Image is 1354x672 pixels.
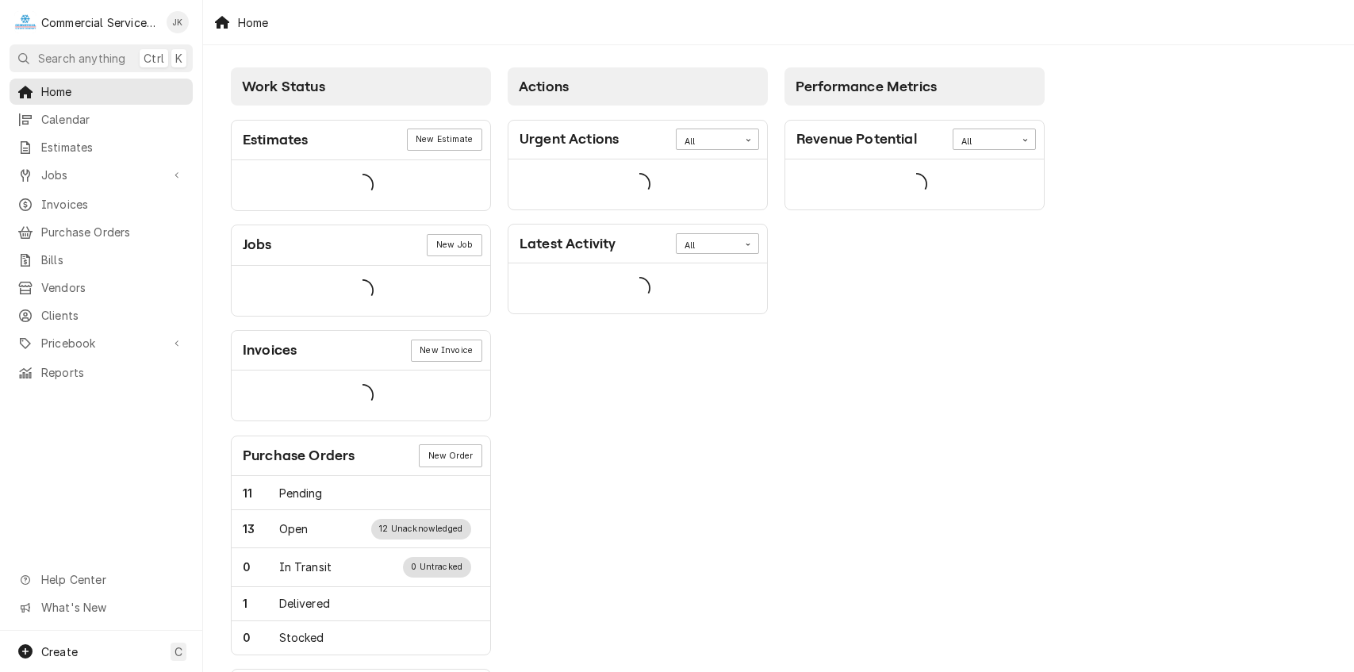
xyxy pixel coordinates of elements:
span: C [175,643,182,660]
div: Card Column Content [508,106,768,314]
a: Purchase Orders [10,219,193,245]
div: Card Data [508,159,767,209]
div: Card Column Header [508,67,768,106]
div: Card Title [243,340,297,361]
div: Work Status Count [243,595,279,612]
div: Card Data [785,159,1044,209]
a: Work Status [232,587,490,621]
div: Card Data Filter Control [676,129,759,149]
a: Go to What's New [10,594,193,620]
div: Work Status [232,621,490,655]
div: Commercial Service Co.'s Avatar [14,11,36,33]
div: Work Status Title [279,629,324,646]
div: Card Data [232,371,490,420]
span: Home [41,83,185,100]
a: Work Status [232,548,490,586]
a: New Job [427,234,481,256]
div: Card Column Header [231,67,491,106]
span: Loading... [351,379,374,413]
a: Reports [10,359,193,386]
div: Commercial Service Co. [41,14,158,31]
div: Work Status Supplemental Data [371,519,471,540]
span: Invoices [41,196,185,213]
div: Work Status Title [279,485,323,501]
div: Card Header [232,331,490,371]
span: Loading... [351,274,374,307]
a: Calendar [10,106,193,132]
div: Card Header [232,436,490,476]
span: Actions [519,79,569,94]
span: K [175,50,182,67]
span: Loading... [351,168,374,202]
div: Card: Latest Activity [508,224,768,314]
div: Card: Purchase Orders [231,436,491,655]
span: Jobs [41,167,161,183]
span: What's New [41,599,183,616]
div: Card: Jobs [231,225,491,316]
div: Card Link Button [411,340,482,362]
div: Card Title [243,445,355,467]
div: Card Title [796,129,917,150]
a: Go to Help Center [10,566,193,593]
a: Work Status [232,476,490,510]
div: Card Header [232,225,490,265]
span: Purchase Orders [41,224,185,240]
div: C [14,11,36,33]
div: Card Link Button [419,444,481,467]
div: Work Status Title [279,559,332,575]
div: Card Title [243,234,272,255]
div: Card Link Button [427,234,481,256]
a: Clients [10,302,193,328]
span: Clients [41,307,185,324]
div: Work Status Count [243,520,279,537]
span: Performance Metrics [796,79,937,94]
div: Card Column Content [784,106,1045,272]
div: Card Link Button [407,129,482,151]
a: Invoices [10,191,193,217]
span: Search anything [38,50,125,67]
div: Work Status Title [279,595,330,612]
span: Loading... [905,167,927,201]
div: Work Status Count [243,485,279,501]
div: Card Header [508,225,767,263]
span: Ctrl [144,50,164,67]
span: Create [41,645,78,659]
span: Loading... [628,272,650,305]
div: Card: Urgent Actions [508,120,768,210]
div: Card Data Filter Control [676,233,759,254]
a: Home [10,79,193,105]
span: Reports [41,364,185,381]
div: JK [167,11,189,33]
a: New Invoice [411,340,482,362]
span: Estimates [41,139,185,156]
div: Card Data [508,263,767,313]
div: Work Status Title [279,520,309,537]
div: John Key's Avatar [167,11,189,33]
a: Go to Jobs [10,162,193,188]
span: Help Center [41,571,183,588]
div: Card Title [520,129,619,150]
a: Go to Pricebook [10,330,193,356]
div: Card Data [232,476,490,655]
div: Card Column Header [784,67,1045,106]
button: Search anythingCtrlK [10,44,193,72]
div: Card Title [520,233,616,255]
a: New Order [419,444,481,467]
div: Card Data [232,160,490,210]
div: Card Header [232,121,490,160]
div: Work Status Count [243,629,279,646]
span: Loading... [628,167,650,201]
div: Work Status Supplemental Data [403,557,471,578]
div: All [961,136,1007,148]
a: New Estimate [407,129,482,151]
div: Card: Estimates [231,120,491,211]
div: Card: Invoices [231,330,491,421]
a: Work Status [232,510,490,548]
span: Pricebook [41,335,161,351]
div: Card: Revenue Potential [784,120,1045,210]
div: Card Header [785,121,1044,159]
